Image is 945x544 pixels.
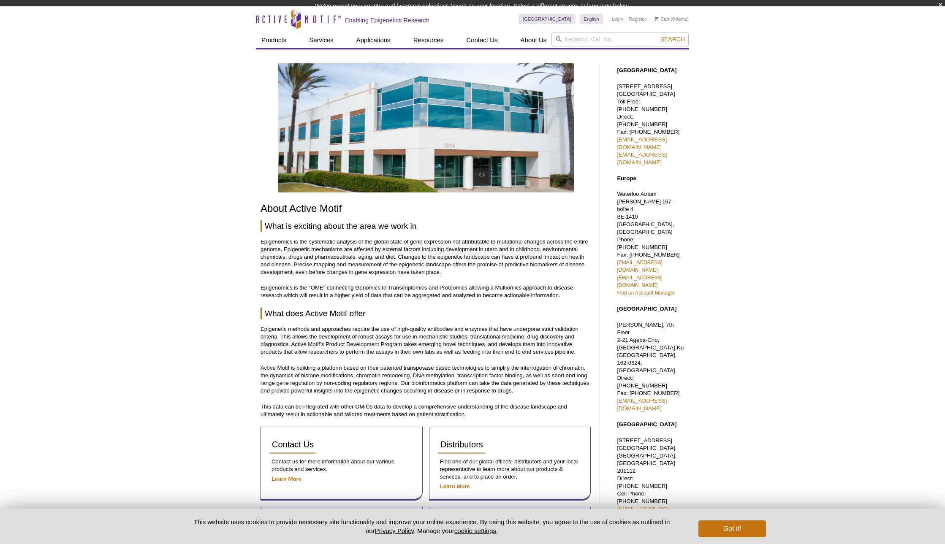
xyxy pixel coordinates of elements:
[698,520,766,537] button: Got it!
[345,16,429,24] h2: Enabling Epigenetics Research
[516,32,552,48] a: About Us
[625,14,627,24] li: |
[617,421,676,428] strong: [GEOGRAPHIC_DATA]
[272,440,314,449] span: Contact Us
[654,16,658,21] img: Your Cart
[629,16,646,22] a: Register
[461,32,502,48] a: Contact Us
[617,290,675,296] a: Find an Account Manager
[612,16,623,22] a: Login
[351,32,396,48] a: Applications
[617,190,684,297] p: Waterloo Atrium Phone: [PHONE_NUMBER] Fax: [PHONE_NUMBER]
[617,437,684,520] p: [STREET_ADDRESS] [GEOGRAPHIC_DATA], [GEOGRAPHIC_DATA], [GEOGRAPHIC_DATA] 201112 Direct: [PHONE_NU...
[261,403,591,418] p: This data can be integrated with other OMICs data to develop a comprehensive understanding of the...
[440,440,483,449] span: Distributors
[654,16,669,22] a: Cart
[454,527,496,534] button: cookie settings
[516,6,539,26] img: Change Here
[617,199,676,235] span: [PERSON_NAME] 167 – boîte 4 BE-1410 [GEOGRAPHIC_DATA], [GEOGRAPHIC_DATA]
[617,136,667,150] a: [EMAIL_ADDRESS][DOMAIN_NAME]
[179,517,684,535] p: This website uses cookies to provide necessary site functionality and improve your online experie...
[519,14,576,24] a: [GEOGRAPHIC_DATA]
[660,36,685,43] span: Search
[269,436,316,454] a: Contact Us
[375,527,414,534] a: Privacy Policy
[261,325,591,356] p: Epigenetic methods and approaches require the use of high-quality antibodies and enzymes that hav...
[617,175,636,181] strong: Europe
[408,32,449,48] a: Resources
[551,32,689,46] input: Keyword, Cat. No.
[438,458,582,481] p: Find one of our global offices, distributors and your local representative to learn more about ou...
[256,32,291,48] a: Products
[440,483,470,490] a: Learn More
[617,152,667,165] a: [EMAIL_ADDRESS][DOMAIN_NAME]
[617,306,676,312] strong: [GEOGRAPHIC_DATA]
[261,238,591,276] p: Epigenomics is the systematic analysis of the global state of gene expression not attributable to...
[261,364,591,395] p: Active Motif is building a platform based on their patented transposase based technologies to sim...
[658,35,687,43] button: Search
[617,83,684,166] p: [STREET_ADDRESS] [GEOGRAPHIC_DATA] Toll Free: [PHONE_NUMBER] Direct: [PHONE_NUMBER] Fax: [PHONE_N...
[617,398,667,411] a: [EMAIL_ADDRESS][DOMAIN_NAME]
[617,321,684,412] p: [PERSON_NAME], 7th Floor 2-21 Ageba-Cho, [GEOGRAPHIC_DATA]-Ku [GEOGRAPHIC_DATA], 162-0824, [GEOGR...
[654,14,689,24] li: (0 items)
[617,275,662,288] a: [EMAIL_ADDRESS][DOMAIN_NAME]
[304,32,339,48] a: Services
[261,284,591,299] p: Epigenomics is the “OME” connecting Genomics to Transcriptomics and Proteomics allowing a Multiom...
[272,476,301,482] a: Learn More
[269,458,414,473] p: Contact us for more information about our various products and services.
[580,14,603,24] a: English
[261,203,591,215] h1: About Active Motif
[617,67,676,73] strong: [GEOGRAPHIC_DATA]
[438,436,486,454] a: Distributors
[261,308,591,319] h2: What does Active Motif offer
[261,220,591,232] h2: What is exciting about the area we work in
[617,506,667,520] a: [EMAIL_ADDRESS][DOMAIN_NAME]
[617,260,662,273] a: [EMAIL_ADDRESS][DOMAIN_NAME]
